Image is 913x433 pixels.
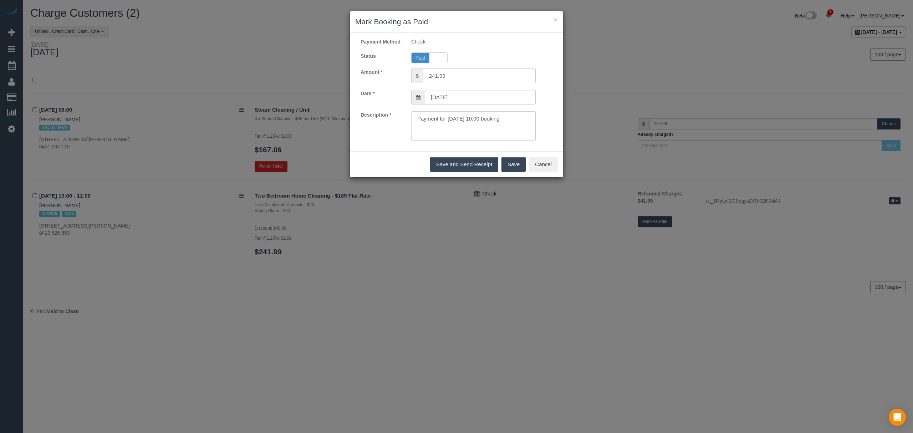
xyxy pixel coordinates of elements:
[406,38,541,45] div: Check
[889,409,906,426] div: Open Intercom Messenger
[355,68,406,76] label: Amount *
[355,16,558,27] h3: Mark Booking as Paid
[411,68,423,83] span: $
[425,90,536,105] input: Choose Date Paid...
[501,157,526,172] button: Save
[554,16,558,23] button: ×
[355,90,406,97] label: Date *
[355,38,406,45] label: Payment Method
[430,157,499,172] button: Save and Send Receipt
[355,52,406,60] label: Status
[529,157,558,172] button: Cancel
[355,111,406,118] label: Description *
[412,53,429,63] span: Paid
